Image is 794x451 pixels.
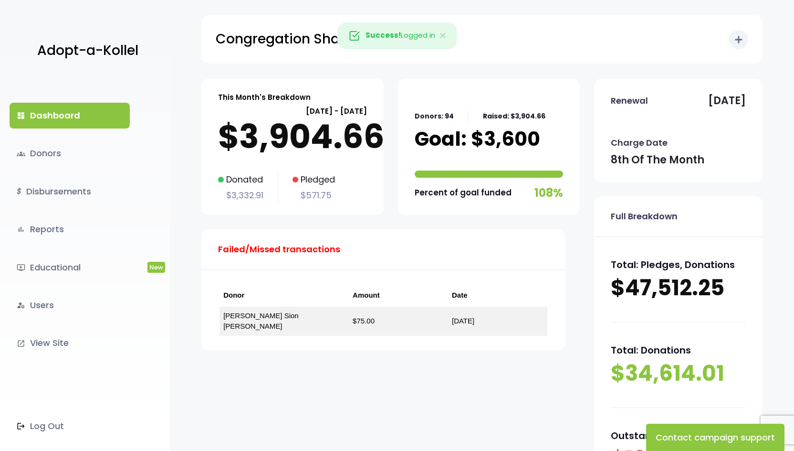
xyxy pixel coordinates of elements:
[611,359,746,388] p: $34,614.01
[415,110,454,122] p: Donors: 94
[611,209,678,224] p: Full Breakdown
[353,317,375,325] a: $75.00
[10,292,130,318] a: manage_accountsUsers
[415,127,540,151] p: Goal: $3,600
[293,188,335,203] p: $571.75
[349,284,448,307] th: Amount
[218,172,263,187] p: Donated
[452,317,474,325] a: [DATE]
[223,311,299,331] a: [PERSON_NAME] Sion [PERSON_NAME]
[10,140,130,166] a: groupsDonors
[483,110,545,122] p: Raised: $3,904.66
[611,150,704,170] p: 8th of the month
[611,427,746,444] p: Outstanding Pledges
[10,255,130,280] a: ondemand_videoEducationalNew
[17,263,25,272] i: ondemand_video
[218,188,263,203] p: $3,332.91
[337,22,457,49] div: Logged in
[733,34,744,45] i: add
[729,30,748,49] button: add
[611,93,648,108] p: Renewal
[37,39,138,63] p: Adopt-a-Kollel
[448,284,547,307] th: Date
[32,28,138,74] a: Adopt-a-Kollel
[534,183,563,203] p: 108%
[218,118,367,156] p: $3,904.66
[646,424,784,451] button: Contact campaign support
[611,135,668,150] p: Charge Date
[10,413,130,439] a: Log Out
[17,225,25,234] i: bar_chart
[10,216,130,242] a: bar_chartReports
[293,172,335,187] p: Pledged
[17,150,25,158] span: groups
[218,91,311,104] p: This Month's Breakdown
[17,339,25,348] i: launch
[611,342,746,359] p: Total: Donations
[429,23,457,49] button: Close
[218,242,340,257] p: Failed/Missed transactions
[218,105,367,118] p: [DATE] - [DATE]
[17,185,21,199] i: $
[147,262,165,273] span: New
[216,27,411,51] p: Congregation Shaare Tefilah
[10,179,130,204] a: $Disbursements
[10,103,130,129] a: dashboardDashboard
[708,91,746,110] p: [DATE]
[17,301,25,310] i: manage_accounts
[219,284,349,307] th: Donor
[366,30,401,40] strong: Success!
[611,273,746,303] p: $47,512.25
[415,185,512,200] p: Percent of goal funded
[17,111,25,120] i: dashboard
[611,256,746,273] p: Total: Pledges, Donations
[10,330,130,356] a: launchView Site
